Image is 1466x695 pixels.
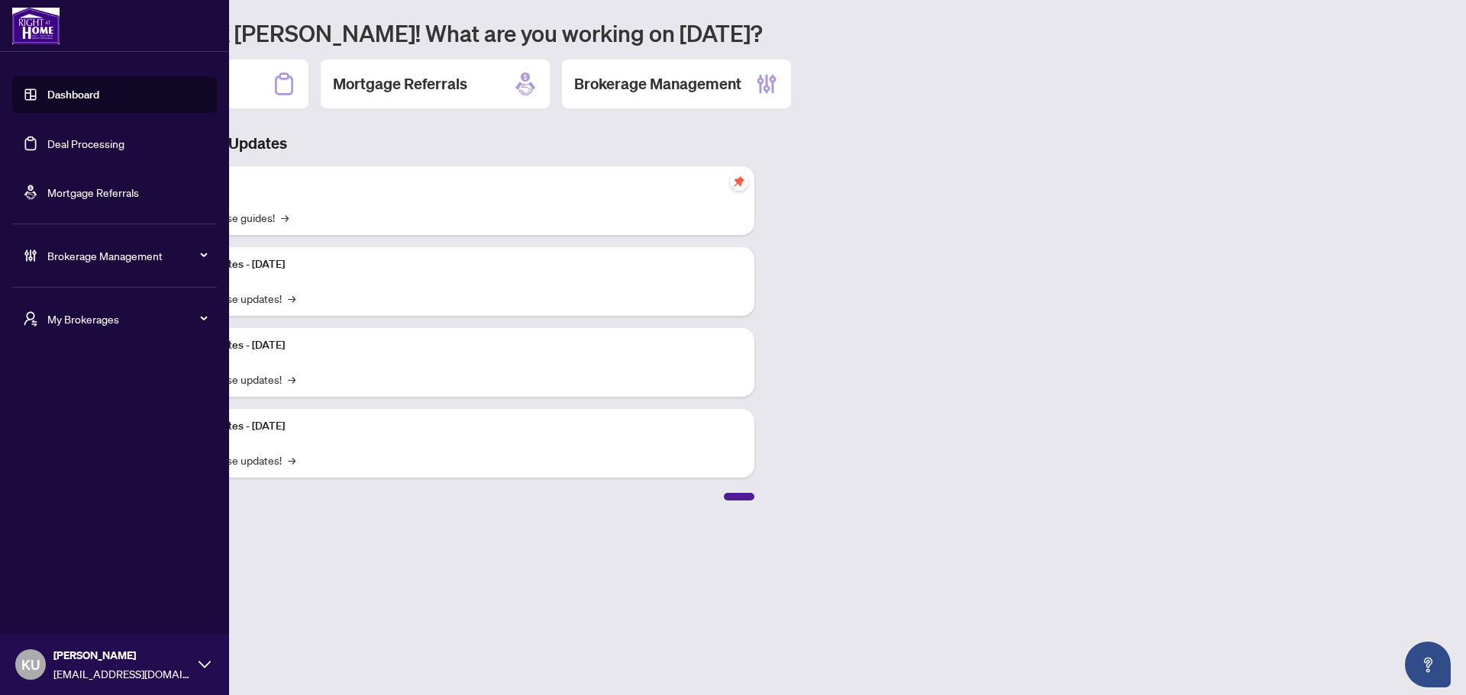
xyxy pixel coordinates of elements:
[47,185,139,199] a: Mortgage Referrals
[79,18,1448,47] h1: Welcome back [PERSON_NAME]! What are you working on [DATE]?
[288,452,295,468] span: →
[47,88,99,101] a: Dashboard
[288,290,295,307] span: →
[160,256,742,273] p: Platform Updates - [DATE]
[288,371,295,388] span: →
[12,8,60,44] img: logo
[1405,642,1451,687] button: Open asap
[160,418,742,435] p: Platform Updates - [DATE]
[47,247,206,264] span: Brokerage Management
[281,209,289,226] span: →
[21,654,40,675] span: KU
[23,311,38,327] span: user-switch
[53,647,191,664] span: [PERSON_NAME]
[730,172,748,191] span: pushpin
[47,310,206,327] span: My Brokerages
[160,337,742,354] p: Platform Updates - [DATE]
[333,73,467,95] h2: Mortgage Referrals
[53,665,191,682] span: [EMAIL_ADDRESS][DOMAIN_NAME]
[574,73,741,95] h2: Brokerage Management
[47,137,124,150] a: Deal Processing
[79,133,754,154] h3: Brokerage & Industry Updates
[160,175,742,192] p: Self-Help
